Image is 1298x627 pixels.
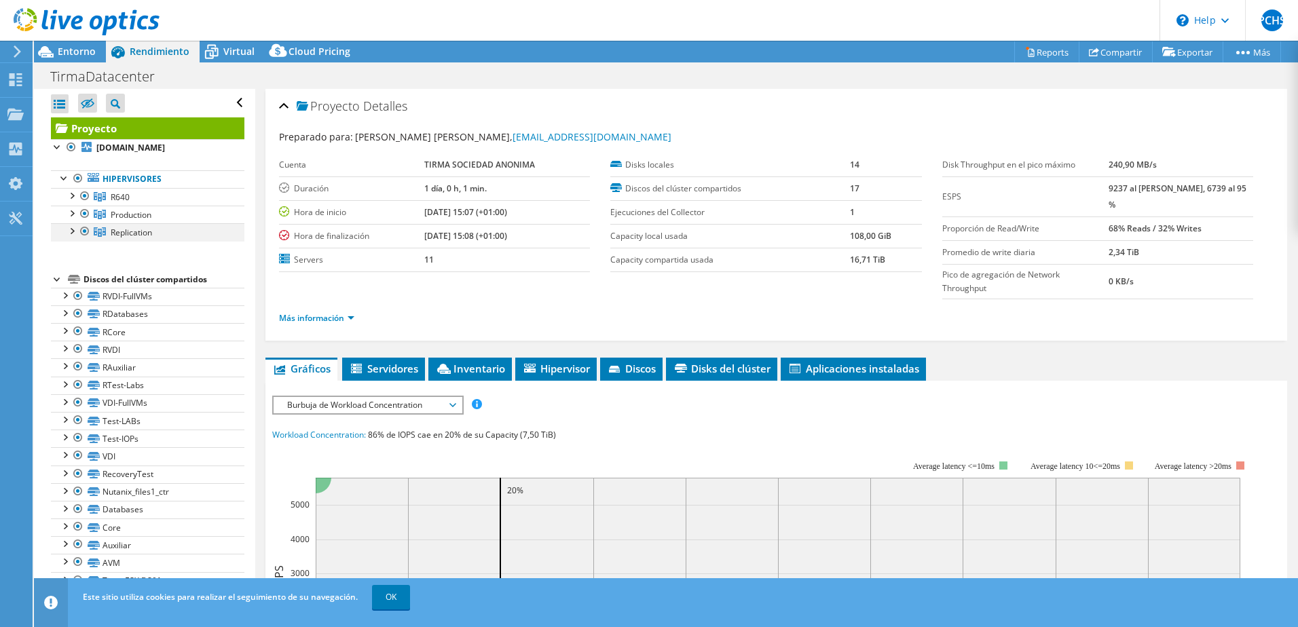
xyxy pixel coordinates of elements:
b: 0 KB/s [1109,275,1134,287]
a: RCore [51,323,244,341]
b: 9237 al [PERSON_NAME], 6739 al 95 % [1109,183,1246,210]
b: 2,34 TiB [1109,246,1139,258]
span: 86% de IOPS cae en 20% de su Capacity (7,50 TiB) [368,429,556,440]
a: AVM [51,554,244,571]
a: Auxiliar [51,536,244,554]
a: Reports [1014,41,1079,62]
span: Gráficos [272,362,331,375]
label: Hora de inicio [279,206,424,219]
text: 20% [507,484,523,496]
b: 17 [850,183,859,194]
a: Más información [279,312,354,324]
tspan: Average latency <=10ms [913,461,995,471]
span: Servidores [349,362,418,375]
a: RVDI-FullVMs [51,288,244,305]
b: 240,90 MB/s [1109,159,1157,170]
a: Test-IOPs [51,430,244,447]
b: 1 [850,206,855,218]
a: Databases [51,501,244,518]
b: TIRMA SOCIEDAD ANONIMA [424,159,535,170]
span: Cloud Pricing [289,45,350,58]
span: Discos [607,362,656,375]
text: 3000 [291,567,310,579]
span: Virtual [223,45,255,58]
b: [DATE] 15:08 (+01:00) [424,230,507,242]
a: TirmaESXiDS01 [51,572,244,590]
text: 5000 [291,499,310,510]
a: R640 [51,188,244,206]
label: Pico de agregación de Network Throughput [942,268,1109,295]
a: Core [51,518,244,536]
label: Capacity local usada [610,229,849,243]
span: R640 [111,191,130,203]
label: Discos del clúster compartidos [610,182,849,195]
a: Test-LABs [51,412,244,430]
a: VDI-FullVMs [51,394,244,412]
b: 1 día, 0 h, 1 min. [424,183,487,194]
label: Ejecuciones del Collector [610,206,849,219]
a: RDatabases [51,305,244,323]
label: Duración [279,182,424,195]
label: ESPS [942,190,1109,204]
label: Hora de finalización [279,229,424,243]
span: Workload Concentration: [272,429,366,440]
label: Disks locales [610,158,849,172]
label: Disk Throughput en el pico máximo [942,158,1109,172]
a: RecoveryTest [51,465,244,483]
h1: TirmaDatacenter [44,69,176,84]
a: Proyecto [51,117,244,139]
a: RVDI [51,341,244,358]
a: Production [51,206,244,223]
div: Discos del clúster compartidos [84,271,244,288]
tspan: Average latency 10<=20ms [1031,461,1120,471]
span: Entorno [58,45,96,58]
span: Burbuja de Workload Concentration [280,397,455,413]
span: Este sitio utiliza cookies para realizar el seguimiento de su navegación. [83,591,358,603]
a: RTest-Labs [51,377,244,394]
a: Nutanix_files1_ctr [51,483,244,501]
a: Hipervisores [51,170,244,188]
label: Preparado para: [279,130,353,143]
b: 14 [850,159,859,170]
a: Exportar [1152,41,1223,62]
b: 11 [424,254,434,265]
span: [PERSON_NAME] [PERSON_NAME], [355,130,671,143]
label: Capacity compartida usada [610,253,849,267]
a: [DOMAIN_NAME] [51,139,244,157]
a: VDI [51,447,244,465]
b: 108,00 GiB [850,230,891,242]
label: Proporción de Read/Write [942,222,1109,235]
a: RAuxiliar [51,358,244,376]
b: [DATE] 15:07 (+01:00) [424,206,507,218]
span: Disks del clúster [673,362,771,375]
label: Promedio de write diaria [942,246,1109,259]
b: 68% Reads / 32% Writes [1109,223,1202,234]
span: Hipervisor [522,362,590,375]
a: Replication [51,223,244,241]
a: Compartir [1079,41,1153,62]
span: Rendimiento [130,45,189,58]
span: Production [111,209,151,221]
span: PCHS [1261,9,1283,31]
span: Detalles [363,98,407,114]
text: IOPS [272,565,286,589]
b: [DOMAIN_NAME] [96,142,165,153]
span: Aplicaciones instaladas [787,362,919,375]
label: Servers [279,253,424,267]
svg: \n [1176,14,1189,26]
text: 4000 [291,533,310,545]
b: 16,71 TiB [850,254,885,265]
span: Proyecto [297,100,360,113]
a: [EMAIL_ADDRESS][DOMAIN_NAME] [513,130,671,143]
label: Cuenta [279,158,424,172]
a: Más [1223,41,1281,62]
a: OK [372,585,410,609]
span: Replication [111,227,152,238]
text: Average latency >20ms [1155,461,1231,471]
span: Inventario [435,362,505,375]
